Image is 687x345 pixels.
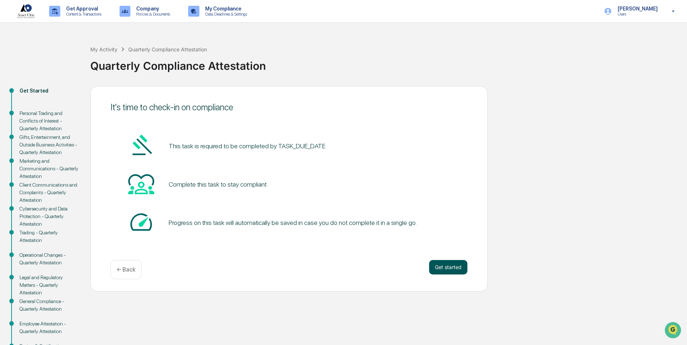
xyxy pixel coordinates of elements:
[14,105,46,112] span: Data Lookup
[128,171,154,197] img: Heart
[72,123,87,128] span: Pylon
[169,141,325,151] pre: This task is required to be completed by TASK_DUE_DATE
[7,106,13,111] div: 🔎
[199,6,251,12] p: My Compliance
[612,12,661,17] p: Users
[20,157,79,180] div: Marketing and Communications - Quarterly Attestation
[51,122,87,128] a: Powered byPylon
[130,6,174,12] p: Company
[128,132,154,158] img: Gavel
[60,91,90,98] span: Attestations
[123,57,131,66] button: Start new chat
[117,266,135,273] p: ← Back
[25,55,118,63] div: Start new chat
[20,110,79,132] div: Personal Trading and Conflicts of Interest - Quarterly Attestation
[169,180,267,188] div: Complete this task to stay compliant
[52,92,58,98] div: 🗄️
[20,229,79,244] div: Trading - Quarterly Attestation
[20,298,79,313] div: General Compliance - Quarterly Attestation
[49,88,92,101] a: 🗄️Attestations
[130,12,174,17] p: Policies & Documents
[90,54,683,72] div: Quarterly Compliance Attestation
[90,46,117,52] div: My Activity
[169,219,417,226] div: Progress on this task will automatically be saved in case you do not complete it in a single go.
[199,12,251,17] p: Data, Deadlines & Settings
[429,260,467,274] button: Get started
[60,6,105,12] p: Get Approval
[20,181,79,204] div: Client Communications and Complaints - Quarterly Attestation
[60,12,105,17] p: Content & Transactions
[7,55,20,68] img: 1746055101610-c473b297-6a78-478c-a979-82029cc54cd1
[20,87,79,95] div: Get Started
[20,205,79,228] div: Cybersecurity and Data Protection - Quarterly Attestation
[20,274,79,297] div: Legal and Regulatory Matters - Quarterly Attestation
[7,15,131,27] p: How can we help?
[612,6,661,12] p: [PERSON_NAME]
[20,320,79,335] div: Employee Attestation - Quarterly Attestation
[128,209,154,235] img: Speed-dial
[20,133,79,156] div: Gifts, Entertainment, and Outside Business Activities - Quarterly Attestation
[17,4,35,18] img: logo
[7,92,13,98] div: 🖐️
[111,102,467,112] div: It's time to check-in on compliance
[4,102,48,115] a: 🔎Data Lookup
[4,88,49,101] a: 🖐️Preclearance
[14,91,47,98] span: Preclearance
[128,46,207,52] div: Quarterly Compliance Attestation
[664,321,683,341] iframe: Open customer support
[25,63,91,68] div: We're available if you need us!
[20,251,79,267] div: Operational Changes - Quarterly Attestation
